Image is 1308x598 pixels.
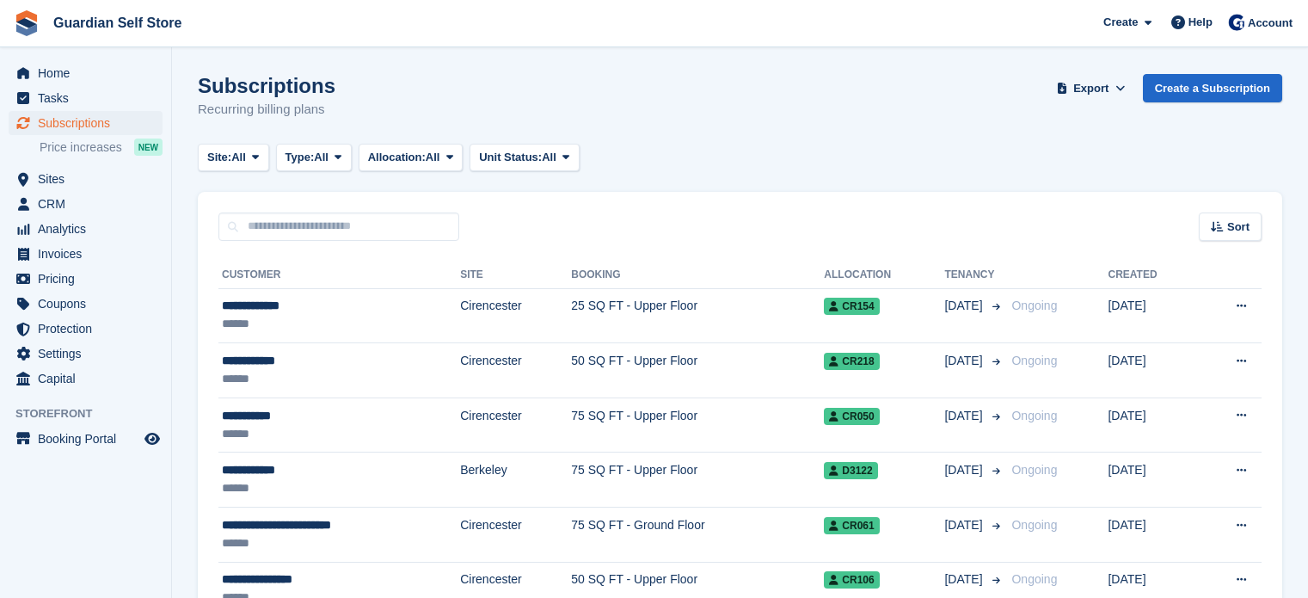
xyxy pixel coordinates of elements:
[198,100,335,120] p: Recurring billing plans
[9,242,163,266] a: menu
[9,427,163,451] a: menu
[38,192,141,216] span: CRM
[9,192,163,216] a: menu
[40,139,122,156] span: Price increases
[359,144,464,172] button: Allocation: All
[1011,299,1057,312] span: Ongoing
[1228,14,1245,31] img: Tom Scott
[1188,14,1213,31] span: Help
[38,267,141,291] span: Pricing
[944,461,986,479] span: [DATE]
[944,262,1004,289] th: Tenancy
[314,149,329,166] span: All
[38,242,141,266] span: Invoices
[571,453,824,508] td: 75 SQ FT - Upper Floor
[38,111,141,135] span: Subscriptions
[9,342,163,366] a: menu
[460,453,571,508] td: Berkeley
[460,343,571,398] td: Cirencester
[9,111,163,135] a: menu
[824,517,879,534] span: CR061
[1073,80,1108,97] span: Export
[38,167,141,191] span: Sites
[944,352,986,370] span: [DATE]
[944,407,986,425] span: [DATE]
[1011,463,1057,477] span: Ongoing
[824,353,879,370] span: CR218
[460,398,571,453] td: Cirencester
[1011,572,1057,586] span: Ongoing
[9,217,163,241] a: menu
[38,86,141,110] span: Tasks
[218,262,460,289] th: Customer
[9,267,163,291] a: menu
[944,297,986,315] span: [DATE]
[1103,14,1138,31] span: Create
[276,144,352,172] button: Type: All
[479,149,542,166] span: Unit Status:
[460,288,571,343] td: Cirencester
[38,427,141,451] span: Booking Portal
[38,367,141,391] span: Capital
[1108,343,1196,398] td: [DATE]
[14,10,40,36] img: stora-icon-8386f47178a22dfd0bd8f6a31ec36ba5ce8667c1dd55bd0f319d3a0aa187defe.svg
[824,571,879,589] span: CR106
[38,217,141,241] span: Analytics
[1108,508,1196,563] td: [DATE]
[460,508,571,563] td: Cirencester
[198,144,269,172] button: Site: All
[1108,398,1196,453] td: [DATE]
[571,398,824,453] td: 75 SQ FT - Upper Floor
[134,139,163,156] div: NEW
[368,149,426,166] span: Allocation:
[1108,262,1196,289] th: Created
[1108,288,1196,343] td: [DATE]
[571,288,824,343] td: 25 SQ FT - Upper Floor
[542,149,556,166] span: All
[207,149,231,166] span: Site:
[1053,74,1129,102] button: Export
[571,262,824,289] th: Booking
[9,167,163,191] a: menu
[824,462,877,479] span: D3122
[571,343,824,398] td: 50 SQ FT - Upper Floor
[1143,74,1282,102] a: Create a Subscription
[286,149,315,166] span: Type:
[1011,354,1057,367] span: Ongoing
[824,408,879,425] span: CR050
[944,516,986,534] span: [DATE]
[1011,518,1057,532] span: Ongoing
[38,317,141,341] span: Protection
[38,292,141,316] span: Coupons
[824,262,944,289] th: Allocation
[824,298,879,315] span: CR154
[9,367,163,391] a: menu
[571,508,824,563] td: 75 SQ FT - Ground Floor
[1248,15,1293,32] span: Account
[470,144,579,172] button: Unit Status: All
[40,138,163,157] a: Price increases NEW
[9,292,163,316] a: menu
[38,61,141,85] span: Home
[15,405,171,422] span: Storefront
[142,428,163,449] a: Preview store
[944,570,986,589] span: [DATE]
[9,317,163,341] a: menu
[9,86,163,110] a: menu
[231,149,246,166] span: All
[1108,453,1196,508] td: [DATE]
[198,74,335,97] h1: Subscriptions
[38,342,141,366] span: Settings
[1227,219,1250,236] span: Sort
[426,149,440,166] span: All
[460,262,571,289] th: Site
[9,61,163,85] a: menu
[46,9,188,37] a: Guardian Self Store
[1011,409,1057,422] span: Ongoing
